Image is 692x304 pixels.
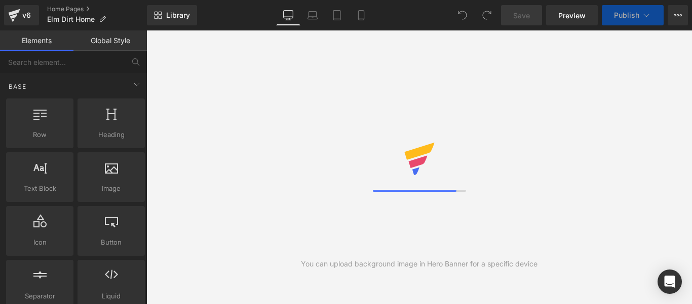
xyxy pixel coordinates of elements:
[349,5,373,25] a: Mobile
[47,5,147,13] a: Home Pages
[81,237,142,248] span: Button
[9,129,70,140] span: Row
[668,5,688,25] button: More
[301,258,537,269] div: You can upload background image in Hero Banner for a specific device
[166,11,190,20] span: Library
[558,10,586,21] span: Preview
[4,5,39,25] a: v6
[81,291,142,301] span: Liquid
[81,129,142,140] span: Heading
[147,5,197,25] a: New Library
[9,183,70,194] span: Text Block
[276,5,300,25] a: Desktop
[8,82,27,91] span: Base
[452,5,473,25] button: Undo
[300,5,325,25] a: Laptop
[47,15,95,23] span: Elm Dirt Home
[20,9,33,22] div: v6
[513,10,530,21] span: Save
[81,183,142,194] span: Image
[602,5,664,25] button: Publish
[73,30,147,51] a: Global Style
[658,269,682,294] div: Open Intercom Messenger
[614,11,639,19] span: Publish
[9,291,70,301] span: Separator
[546,5,598,25] a: Preview
[477,5,497,25] button: Redo
[9,237,70,248] span: Icon
[325,5,349,25] a: Tablet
